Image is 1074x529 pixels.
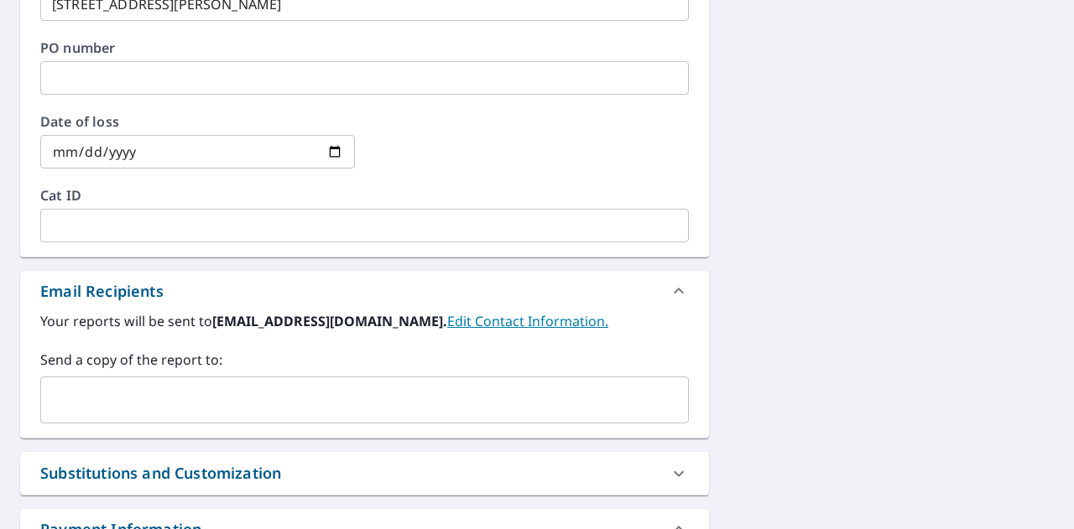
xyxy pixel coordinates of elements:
div: Email Recipients [20,271,709,311]
label: Send a copy of the report to: [40,350,689,370]
label: PO number [40,41,689,54]
a: EditContactInfo [447,312,608,330]
b: [EMAIL_ADDRESS][DOMAIN_NAME]. [212,312,447,330]
label: Cat ID [40,189,689,202]
label: Your reports will be sent to [40,311,689,331]
label: Date of loss [40,115,355,128]
div: Substitutions and Customization [20,452,709,495]
div: Email Recipients [40,280,164,303]
div: Substitutions and Customization [40,462,281,485]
